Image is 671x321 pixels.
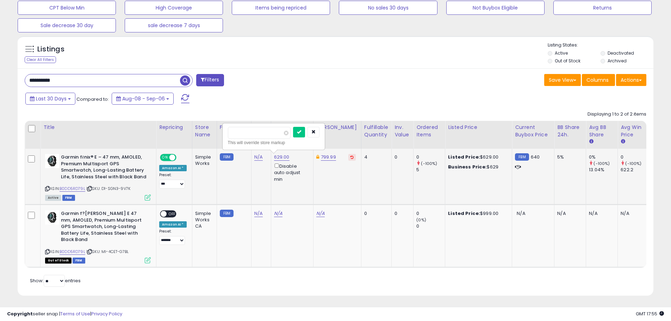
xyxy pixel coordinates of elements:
div: [PERSON_NAME] [316,124,358,131]
span: Aug-08 - Sep-06 [122,95,165,102]
button: Columns [582,74,615,86]
strong: Copyright [7,310,33,317]
div: Clear All Filters [25,56,56,63]
div: Current Buybox Price [515,124,551,138]
a: 629.00 [274,154,290,161]
button: High Coverage [125,1,223,15]
small: FBM [220,153,234,161]
div: 0 [416,154,445,160]
label: Active [555,50,568,56]
small: (-100%) [625,161,641,166]
div: Preset: [159,229,187,245]
div: Listed Price [448,124,509,131]
a: B0DD5RD79L [60,186,85,192]
div: 0 [394,210,408,217]
small: Avg Win Price. [621,138,625,145]
div: Title [43,124,153,131]
button: Not Buybox Eligible [446,1,545,15]
div: ASIN: [45,210,151,263]
div: Avg BB Share [589,124,615,138]
small: (-100%) [594,161,610,166]
span: Show: entries [30,277,81,284]
small: (-100%) [421,161,437,166]
button: sale decrease 7 days [125,18,223,32]
span: Columns [586,76,609,84]
span: Last 30 Days [36,95,67,102]
img: 41PWa-yTOSL._SL40_.jpg [45,154,59,168]
b: Listed Price: [448,154,480,160]
small: FBM [515,153,529,161]
span: 640 [531,154,540,160]
label: Out of Stock [555,58,580,64]
span: | SKU: MI-4CET-G7BL [86,249,129,254]
a: N/A [254,210,263,217]
button: Actions [616,74,646,86]
div: $629.00 [448,154,507,160]
small: (0%) [416,217,426,223]
button: Items being repriced [232,1,330,15]
button: CPT Below Min [18,1,116,15]
a: N/A [254,154,263,161]
a: N/A [274,210,282,217]
a: N/A [316,210,325,217]
b: Business Price: [448,163,487,170]
span: All listings currently available for purchase on Amazon [45,195,61,201]
label: Archived [608,58,627,64]
div: Amazon AI * [159,165,187,171]
h5: Listings [37,44,64,54]
span: OFF [175,155,187,161]
a: 799.99 [321,154,336,161]
div: Fulfillment [220,124,248,131]
span: Compared to: [76,96,109,103]
button: No sales 30 days [339,1,437,15]
button: Returns [553,1,652,15]
div: Inv. value [394,124,410,138]
div: N/A [621,210,644,217]
b: Listed Price: [448,210,480,217]
small: Avg BB Share. [589,138,593,145]
div: ASIN: [45,154,151,200]
div: 0% [589,154,617,160]
div: 622.2 [621,167,649,173]
button: Filters [196,74,224,86]
div: Ordered Items [416,124,442,138]
div: Store Name [195,124,214,138]
div: Amazon AI * [159,221,187,228]
div: Fulfillable Quantity [364,124,389,138]
div: $629 [448,164,507,170]
div: N/A [557,210,580,217]
div: Disable auto adjust min [274,162,308,183]
div: Displaying 1 to 2 of 2 items [588,111,646,118]
button: Sale decrease 30 day [18,18,116,32]
div: seller snap | | [7,311,122,317]
div: Avg Win Price [621,124,646,138]
div: 0 [416,210,445,217]
a: Terms of Use [60,310,90,317]
div: 4 [364,154,386,160]
div: This will override store markup [228,139,319,146]
button: Save View [544,74,581,86]
div: 5 [416,167,445,173]
div: 0 [416,223,445,229]
div: Preset: [159,173,187,189]
div: Repricing [159,124,189,131]
b: Garmin f?[PERSON_NAME] E 47 mm, AMOLED, Premium Multisport GPS Smartwatch, Long-Lasting Battery L... [61,210,147,245]
div: $999.00 [448,210,507,217]
div: 5% [557,154,580,160]
img: 41PWa-yTOSL._SL40_.jpg [45,210,59,224]
span: 2025-10-7 17:55 GMT [636,310,664,317]
button: Aug-08 - Sep-06 [112,93,174,105]
label: Deactivated [608,50,634,56]
span: FBM [62,195,75,201]
span: All listings that are currently out of stock and unavailable for purchase on Amazon [45,258,72,264]
div: 0 [621,154,649,160]
div: N/A [589,210,612,217]
span: FBM [73,258,85,264]
div: Simple Works CA [195,210,211,230]
div: Simple Works [195,154,211,167]
a: B0DD5RD79L [60,249,85,255]
small: FBM [220,210,234,217]
span: | SKU: D1-SGN3-9V7K [86,186,130,191]
div: 0 [394,154,408,160]
span: ON [161,155,169,161]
